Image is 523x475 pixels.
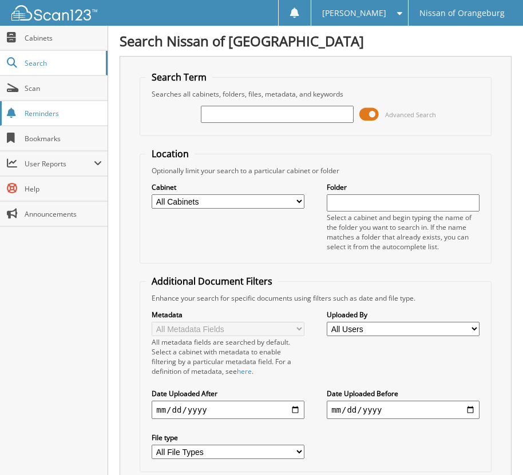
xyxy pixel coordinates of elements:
label: File type [152,433,304,442]
label: Uploaded By [327,310,480,320]
div: All metadata fields are searched by default. Select a cabinet with metadata to enable filtering b... [152,337,304,376]
input: start [152,401,304,419]
span: [PERSON_NAME] [322,10,386,17]
span: User Reports [25,159,94,169]
label: Date Uploaded Before [327,389,480,398]
span: Cabinets [25,33,102,43]
div: Searches all cabinets, folders, files, metadata, and keywords [146,89,485,99]
label: Cabinet [152,182,304,192]
label: Date Uploaded After [152,389,304,398]
legend: Location [146,147,195,160]
span: Help [25,184,102,194]
label: Metadata [152,310,304,320]
span: Nissan of Orangeburg [419,10,505,17]
legend: Search Term [146,71,212,83]
span: Search [25,58,100,68]
input: end [327,401,480,419]
a: here [237,366,252,376]
span: Scan [25,83,102,93]
div: Optionally limit your search to a particular cabinet or folder [146,166,485,175]
span: Reminders [25,109,102,118]
h1: Search Nissan of [GEOGRAPHIC_DATA] [120,31,512,50]
span: Advanced Search [385,110,436,119]
iframe: Chat Widget [466,420,523,475]
div: Select a cabinet and begin typing the name of the folder you want to search in. If the name match... [327,213,480,252]
label: Folder [327,182,480,192]
div: Enhance your search for specific documents using filters such as date and file type. [146,293,485,303]
legend: Additional Document Filters [146,275,278,288]
span: Announcements [25,209,102,219]
span: Bookmarks [25,134,102,143]
img: scan123-logo-white.svg [11,5,97,21]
